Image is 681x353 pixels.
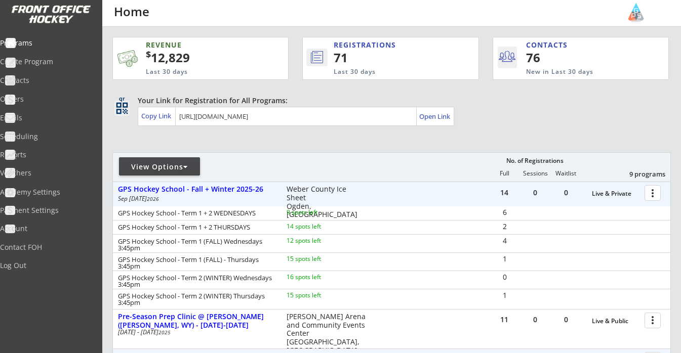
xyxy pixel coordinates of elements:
a: Open Link [419,109,451,123]
div: 4 [490,237,519,244]
div: Sep [DATE] [118,196,273,202]
div: Last 30 days [146,68,244,76]
div: REVENUE [146,40,244,50]
em: 2025 [158,329,171,336]
div: Last 30 days [334,68,436,76]
div: GPS Hockey School - Term 1 (FALL) Wednesdays 3:45pm [118,238,273,251]
div: 2 [490,223,519,230]
button: qr_code [114,101,130,116]
div: Sessions [520,170,550,177]
div: 12,829 [146,49,256,66]
div: [DATE] - [DATE] [118,329,273,335]
div: 9 spots left [287,209,352,215]
div: 0 [520,189,550,196]
div: Full [489,170,519,177]
div: GPS Hockey School - Fall + Winter 2025-26 [118,185,276,194]
div: 9 programs [613,169,665,179]
div: View Options [119,162,200,172]
div: 1 [490,255,519,262]
div: No. of Registrations [503,157,566,164]
div: Live & Public [592,318,639,325]
div: Waitlist [550,170,581,177]
em: 2026 [147,195,159,202]
button: more_vert [645,185,661,201]
div: 15 spots left [287,256,352,262]
div: New in Last 30 days [526,68,621,76]
div: 15 spots left [287,292,352,298]
div: REGISTRATIONS [334,40,434,50]
div: 16 spots left [287,274,352,280]
div: 14 [489,189,519,196]
div: GPS Hockey School - Term 1 + 2 WEDNESDAYS [118,210,273,216]
div: Your Link for Registration for All Programs: [138,96,639,106]
div: qr [115,96,128,102]
div: GPS Hockey School - Term 1 (FALL) - Thursdays 3:45pm [118,256,273,270]
div: 0 [551,189,581,196]
div: 1 [490,292,519,299]
div: 0 [551,316,581,323]
div: 12 spots left [287,238,352,244]
div: GPS Hockey School - Term 1 + 2 THURSDAYS [118,224,273,231]
div: 71 [334,49,444,66]
div: 6 [490,209,519,216]
div: Copy Link [141,111,173,120]
div: Open Link [419,112,451,121]
div: Weber County Ice Sheet Ogden, [GEOGRAPHIC_DATA] [287,185,366,219]
div: 76 [526,49,588,66]
sup: $ [146,48,151,60]
div: 0 [520,316,550,323]
div: Live & Private [592,190,639,197]
div: 0 [490,274,519,281]
button: more_vert [645,313,661,328]
div: CONTACTS [526,40,572,50]
div: GPS Hockey School - Term 2 (WINTER) Wednesdays 3:45pm [118,275,273,288]
div: Pre-Season Prep Clinic @ [PERSON_NAME] ([PERSON_NAME], WY) - [DATE]-[DATE] [118,313,276,330]
div: 11 [489,316,519,323]
div: 14 spots left [287,224,352,230]
div: GPS Hockey School - Term 2 (WINTER) Thursdays 3:45pm [118,293,273,306]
